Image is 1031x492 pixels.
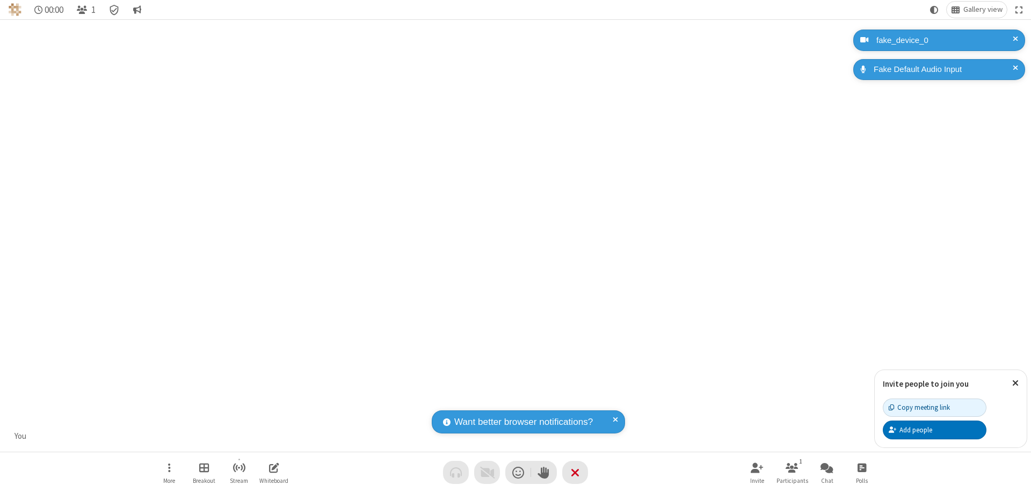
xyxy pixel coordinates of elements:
[1004,370,1027,396] button: Close popover
[30,2,68,18] div: Timer
[1011,2,1027,18] button: Fullscreen
[153,457,185,488] button: Open menu
[454,415,593,429] span: Want better browser notifications?
[811,457,843,488] button: Open chat
[193,477,215,484] span: Breakout
[45,5,63,15] span: 00:00
[223,457,255,488] button: Start streaming
[846,457,878,488] button: Open poll
[776,457,808,488] button: Open participant list
[258,457,290,488] button: Open shared whiteboard
[128,2,146,18] button: Conversation
[505,461,531,484] button: Send a reaction
[474,461,500,484] button: Video
[883,399,986,417] button: Copy meeting link
[963,5,1003,14] span: Gallery view
[856,477,868,484] span: Polls
[776,477,808,484] span: Participants
[562,461,588,484] button: End or leave meeting
[741,457,773,488] button: Invite participants (⌘+Shift+I)
[230,477,248,484] span: Stream
[750,477,764,484] span: Invite
[821,477,833,484] span: Chat
[796,457,805,466] div: 1
[870,63,1017,76] div: Fake Default Audio Input
[947,2,1007,18] button: Change layout
[91,5,96,15] span: 1
[883,379,969,389] label: Invite people to join you
[188,457,220,488] button: Manage Breakout Rooms
[72,2,100,18] button: Open participant list
[163,477,175,484] span: More
[889,402,950,413] div: Copy meeting link
[259,477,288,484] span: Whiteboard
[11,430,31,443] div: You
[873,34,1017,47] div: fake_device_0
[531,461,557,484] button: Raise hand
[104,2,125,18] div: Meeting details Encryption enabled
[883,421,986,439] button: Add people
[443,461,469,484] button: Audio problem - check your Internet connection or call by phone
[9,3,21,16] img: QA Selenium DO NOT DELETE OR CHANGE
[926,2,943,18] button: Using system theme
